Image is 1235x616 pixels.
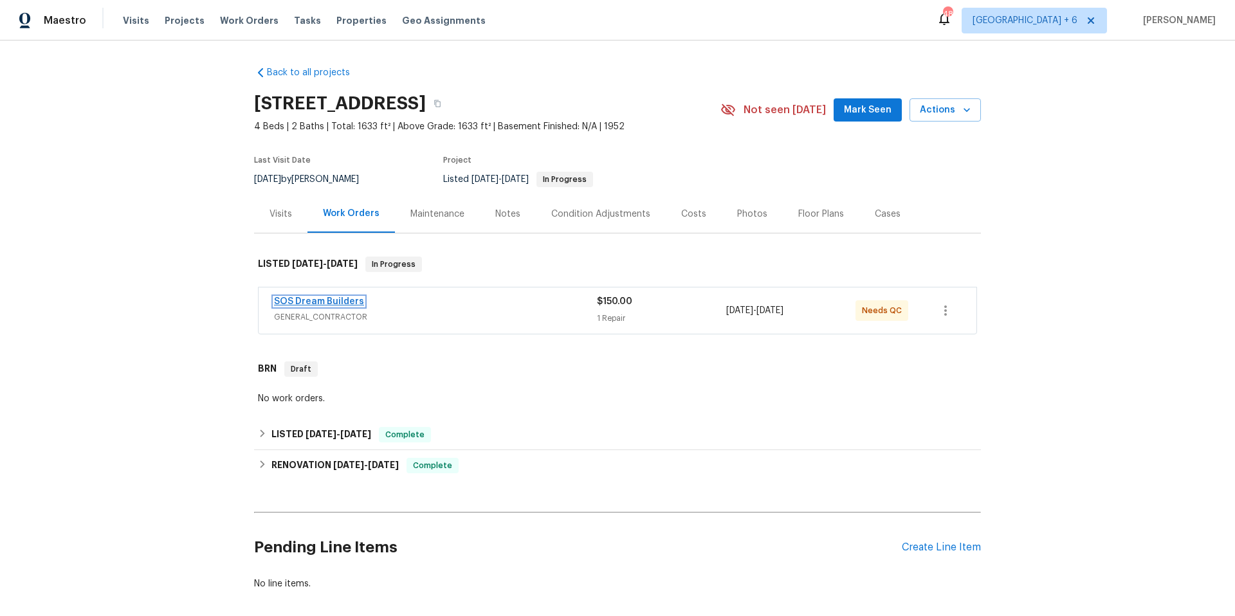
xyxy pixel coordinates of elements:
div: by [PERSON_NAME] [254,172,374,187]
div: Maintenance [410,208,464,221]
span: - [726,304,783,317]
span: [DATE] [254,175,281,184]
span: [GEOGRAPHIC_DATA] + 6 [973,14,1077,27]
span: [DATE] [340,430,371,439]
span: - [306,430,371,439]
div: Photos [737,208,767,221]
div: Cases [875,208,901,221]
div: RENOVATION [DATE]-[DATE]Complete [254,450,981,481]
a: Back to all projects [254,66,378,79]
span: [DATE] [726,306,753,315]
div: Costs [681,208,706,221]
span: In Progress [367,258,421,271]
div: Visits [270,208,292,221]
span: Projects [165,14,205,27]
button: Actions [910,98,981,122]
span: [DATE] [292,259,323,268]
span: Needs QC [862,304,907,317]
span: - [292,259,358,268]
button: Copy Address [426,92,449,115]
span: Complete [380,428,430,441]
div: 48 [943,8,952,21]
h2: Pending Line Items [254,518,902,577]
span: Last Visit Date [254,156,311,164]
h6: BRN [258,361,277,377]
div: No line items. [254,577,981,590]
span: Listed [443,175,593,184]
div: LISTED [DATE]-[DATE]Complete [254,419,981,450]
span: [DATE] [327,259,358,268]
div: No work orders. [258,392,977,405]
span: Project [443,156,471,164]
span: Geo Assignments [402,14,486,27]
h6: LISTED [271,427,371,442]
span: Actions [920,102,971,118]
span: [DATE] [333,460,364,469]
div: 1 Repair [597,312,726,325]
div: Condition Adjustments [551,208,650,221]
h2: [STREET_ADDRESS] [254,97,426,110]
span: [PERSON_NAME] [1138,14,1216,27]
div: Work Orders [323,207,380,220]
a: SOS Dream Builders [274,297,364,306]
div: LISTED [DATE]-[DATE]In Progress [254,244,981,285]
span: [DATE] [368,460,399,469]
span: Properties [336,14,387,27]
span: Mark Seen [844,102,892,118]
span: $150.00 [597,297,632,306]
span: 4 Beds | 2 Baths | Total: 1633 ft² | Above Grade: 1633 ft² | Basement Finished: N/A | 1952 [254,120,720,133]
span: - [333,460,399,469]
span: [DATE] [306,430,336,439]
span: GENERAL_CONTRACTOR [274,311,597,323]
span: Draft [286,363,316,376]
span: Work Orders [220,14,279,27]
div: BRN Draft [254,349,981,390]
h6: LISTED [258,257,358,272]
span: [DATE] [756,306,783,315]
span: [DATE] [471,175,499,184]
h6: RENOVATION [271,458,399,473]
span: - [471,175,529,184]
span: Not seen [DATE] [744,104,826,116]
div: Create Line Item [902,541,981,554]
span: [DATE] [502,175,529,184]
div: Notes [495,208,520,221]
span: Maestro [44,14,86,27]
span: Tasks [294,16,321,25]
div: Floor Plans [798,208,844,221]
span: Visits [123,14,149,27]
span: In Progress [538,176,592,183]
button: Mark Seen [834,98,902,122]
span: Complete [408,459,457,472]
